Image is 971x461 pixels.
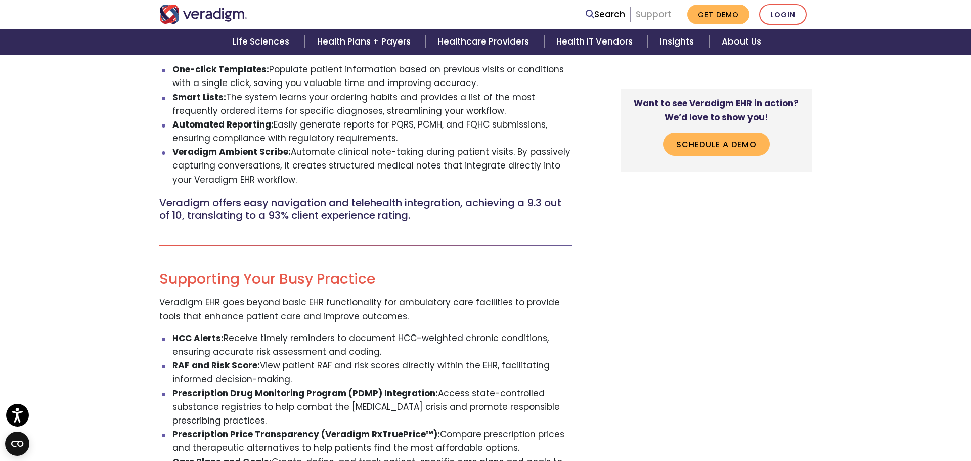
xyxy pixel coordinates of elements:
[544,29,648,55] a: Health IT Vendors
[159,271,572,288] h2: Supporting Your Busy Practice
[305,29,426,55] a: Health Plans + Payers
[172,91,226,103] strong: Smart Lists:
[172,359,573,386] li: View patient RAF and risk scores directly within the EHR, facilitating informed decision-making.
[159,5,248,24] img: Veradigm logo
[172,332,224,344] strong: HCC Alerts:
[634,97,799,123] strong: Want to see Veradigm EHR in action? We’d love to show you!
[172,63,573,90] li: Populate patient information based on previous visits or conditions with a single click, saving y...
[648,29,709,55] a: Insights
[172,331,573,359] li: Receive timely reminders to document HCC-weighted chronic conditions, ensuring accurate risk asse...
[172,91,573,118] li: The system learns your ordering habits and provides a list of the most frequently ordered items f...
[687,5,749,24] a: Get Demo
[426,29,544,55] a: Healthcare Providers
[172,428,573,455] li: Compare prescription prices and therapeutic alternatives to help patients find the most affordabl...
[663,132,770,155] a: Schedule a Demo
[172,359,260,371] strong: RAF and Risk Score:
[172,428,440,440] strong: Prescription Price Transparency (Veradigm RxTruePrice™):
[172,146,291,158] strong: Veradigm Ambient Scribe:
[172,63,269,75] strong: One-click Templates:
[220,29,304,55] a: Life Sciences
[172,387,438,399] strong: Prescription Drug Monitoring Program (PDMP) Integration:
[710,29,773,55] a: About Us
[159,296,572,323] p: Veradigm EHR goes beyond basic EHR functionality for ambulatory care facilities to provide tools ...
[636,8,671,20] a: Support
[759,4,807,25] a: Login
[172,387,573,428] li: Access state-controlled substance registries to help combat the [MEDICAL_DATA] crisis and promote...
[172,118,573,145] li: Easily generate reports for PQRS, PCMH, and FQHC submissions, ensuring compliance with regulatory...
[172,145,573,187] li: Automate clinical note-taking during patient visits. By passively capturing conversations, it cre...
[172,118,274,131] strong: Automated Reporting:
[5,432,29,456] button: Open CMP widget
[586,8,625,21] a: Search
[159,197,572,221] h5: Veradigm offers easy navigation and telehealth integration, achieving a 9.3 out of 10, translatin...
